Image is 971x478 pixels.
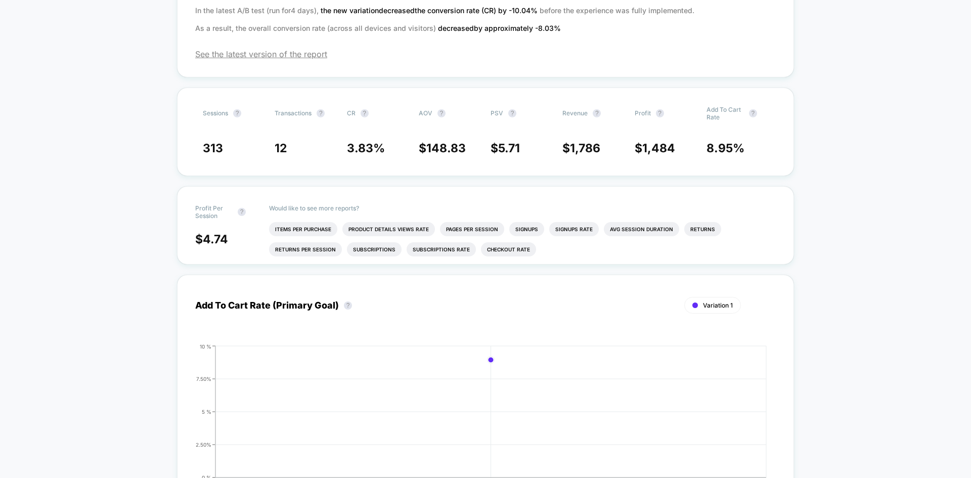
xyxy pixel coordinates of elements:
span: CR [347,109,356,117]
tspan: 7.50% [196,375,211,381]
li: Subscriptions Rate [407,242,476,256]
span: 12 [275,141,287,155]
li: Returns [684,222,721,236]
li: Product Details Views Rate [342,222,435,236]
button: ? [437,109,446,117]
li: Items Per Purchase [269,222,337,236]
span: $ [635,141,675,155]
span: Profit Per Session [195,204,233,220]
li: Subscriptions [347,242,402,256]
span: PSV [491,109,503,117]
span: Sessions [203,109,228,117]
span: 1,484 [642,141,675,155]
p: In the latest A/B test (run for 4 days), before the experience was fully implemented. As a result... [195,2,776,37]
button: ? [361,109,369,117]
tspan: 5 % [202,408,211,414]
tspan: 10 % [200,343,211,349]
span: $ [562,141,600,155]
p: Would like to see more reports? [269,204,776,212]
button: ? [508,109,516,117]
span: decreased by approximately -8.03 % [438,24,561,32]
span: 5.71 [498,141,520,155]
li: Pages Per Session [440,222,504,236]
span: $ [195,232,228,246]
span: Variation 1 [703,301,733,309]
button: ? [749,109,757,117]
span: Profit [635,109,651,117]
span: $ [491,141,520,155]
button: ? [317,109,325,117]
li: Returns Per Session [269,242,342,256]
span: 4.74 [203,232,228,246]
span: Revenue [562,109,588,117]
button: ? [656,109,664,117]
li: Signups Rate [549,222,599,236]
li: Avg Session Duration [604,222,679,236]
span: Transactions [275,109,312,117]
span: See the latest version of the report [195,49,776,59]
span: AOV [419,109,432,117]
span: 3.83 % [347,141,385,155]
li: Signups [509,222,544,236]
button: ? [344,301,352,310]
span: $ [419,141,466,155]
tspan: 2.50% [196,441,211,447]
button: ? [593,109,601,117]
span: 8.95 % [707,141,744,155]
span: 148.83 [426,141,466,155]
button: ? [233,109,241,117]
span: 313 [203,141,223,155]
button: ? [238,208,246,216]
span: the new variation decreased the conversion rate (CR) by -10.04 % [321,6,540,15]
span: 1,786 [570,141,600,155]
li: Checkout Rate [481,242,536,256]
span: Add To Cart Rate [707,106,744,121]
